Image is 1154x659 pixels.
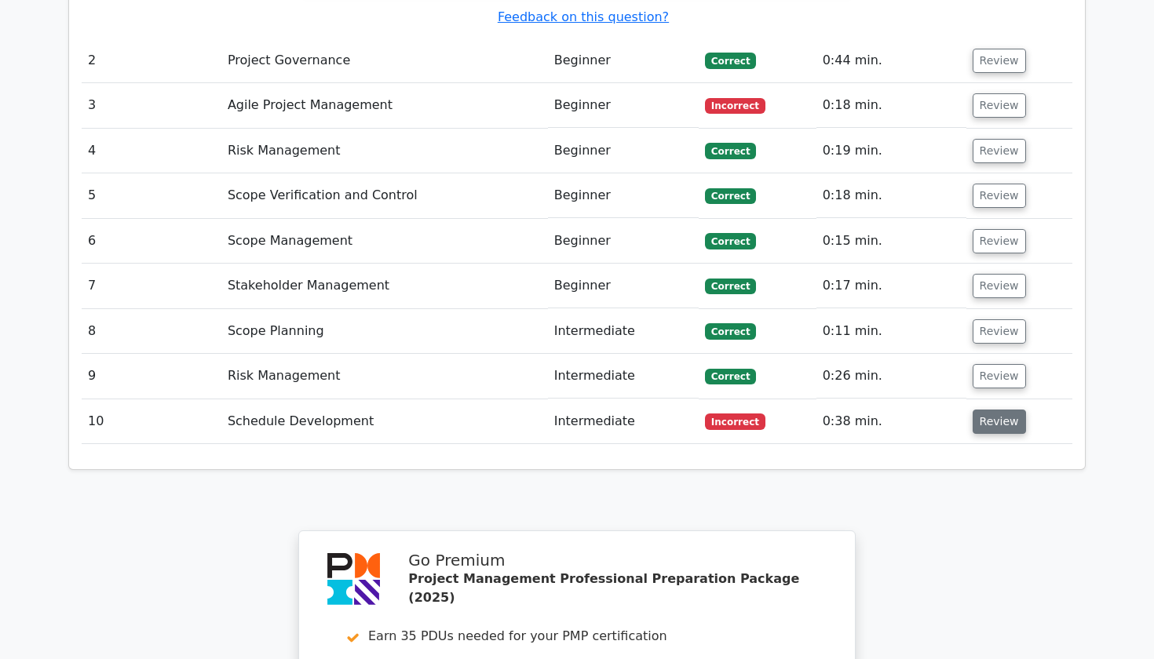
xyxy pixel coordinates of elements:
[548,173,699,218] td: Beginner
[973,274,1026,298] button: Review
[705,323,756,339] span: Correct
[221,354,548,399] td: Risk Management
[705,369,756,384] span: Correct
[221,83,548,128] td: Agile Project Management
[82,354,221,399] td: 9
[973,364,1026,388] button: Review
[82,38,221,83] td: 2
[548,354,699,399] td: Intermediate
[816,309,966,354] td: 0:11 min.
[705,279,756,294] span: Correct
[82,309,221,354] td: 8
[221,309,548,354] td: Scope Planning
[816,264,966,308] td: 0:17 min.
[498,9,669,24] a: Feedback on this question?
[973,49,1026,73] button: Review
[973,410,1026,434] button: Review
[221,219,548,264] td: Scope Management
[548,264,699,308] td: Beginner
[221,173,548,218] td: Scope Verification and Control
[973,184,1026,208] button: Review
[82,264,221,308] td: 7
[816,129,966,173] td: 0:19 min.
[548,38,699,83] td: Beginner
[82,219,221,264] td: 6
[548,399,699,444] td: Intermediate
[973,139,1026,163] button: Review
[816,38,966,83] td: 0:44 min.
[816,83,966,128] td: 0:18 min.
[221,264,548,308] td: Stakeholder Management
[548,129,699,173] td: Beginner
[816,354,966,399] td: 0:26 min.
[705,233,756,249] span: Correct
[816,219,966,264] td: 0:15 min.
[816,173,966,218] td: 0:18 min.
[548,219,699,264] td: Beginner
[973,93,1026,118] button: Review
[973,319,1026,344] button: Review
[705,143,756,158] span: Correct
[548,83,699,128] td: Beginner
[705,98,765,114] span: Incorrect
[548,309,699,354] td: Intermediate
[816,399,966,444] td: 0:38 min.
[82,83,221,128] td: 3
[705,413,765,429] span: Incorrect
[221,129,548,173] td: Risk Management
[221,399,548,444] td: Schedule Development
[705,188,756,204] span: Correct
[82,129,221,173] td: 4
[973,229,1026,253] button: Review
[705,53,756,68] span: Correct
[82,399,221,444] td: 10
[82,173,221,218] td: 5
[221,38,548,83] td: Project Governance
